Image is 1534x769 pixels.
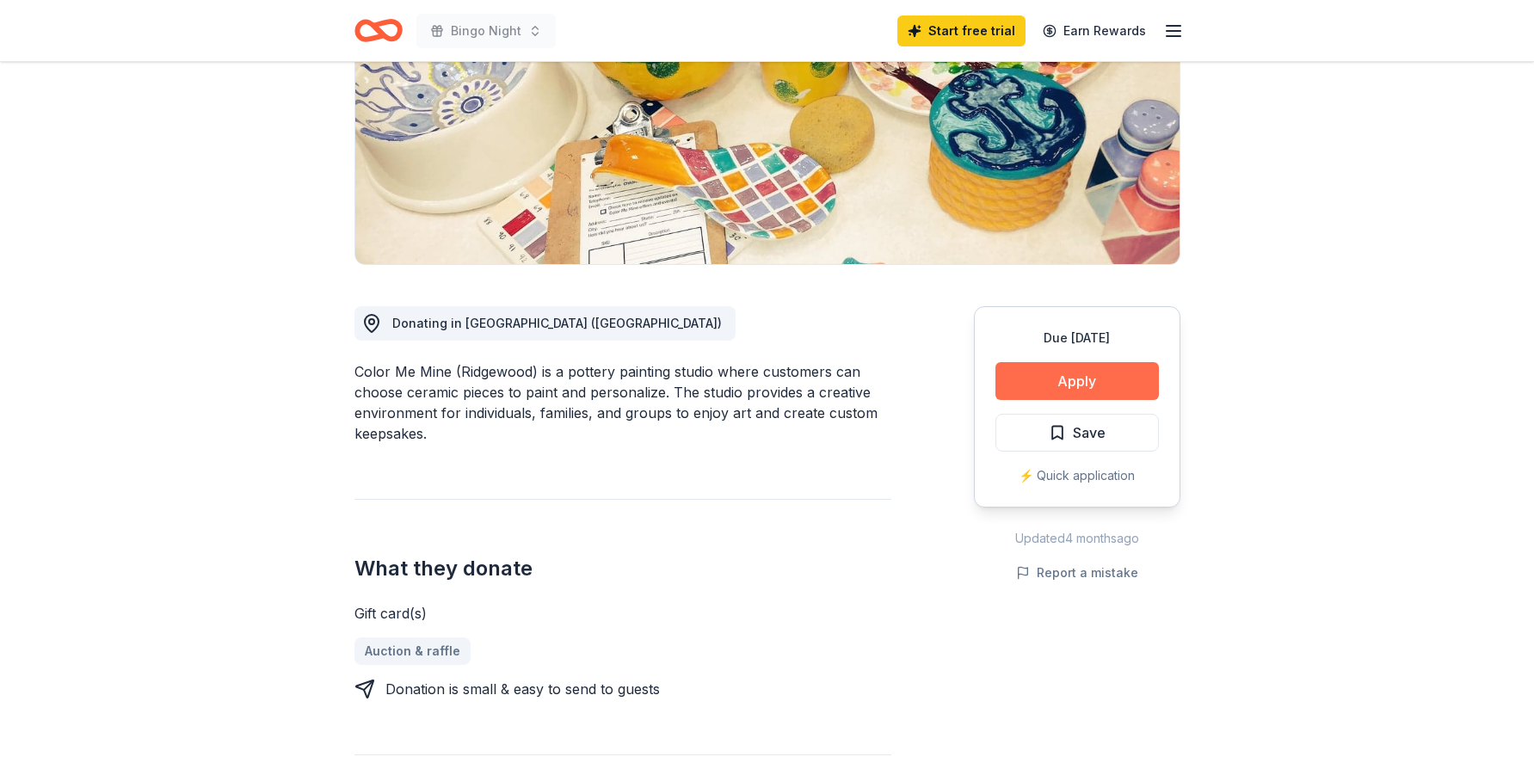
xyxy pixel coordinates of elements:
[354,603,891,624] div: Gift card(s)
[416,14,556,48] button: Bingo Night
[1073,421,1106,444] span: Save
[974,528,1180,549] div: Updated 4 months ago
[354,361,891,444] div: Color Me Mine (Ridgewood) is a pottery painting studio where customers can choose ceramic pieces ...
[1016,563,1138,583] button: Report a mistake
[995,414,1159,452] button: Save
[385,679,660,699] div: Donation is small & easy to send to guests
[897,15,1026,46] a: Start free trial
[392,316,722,330] span: Donating in [GEOGRAPHIC_DATA] ([GEOGRAPHIC_DATA])
[995,465,1159,486] div: ⚡️ Quick application
[354,555,891,582] h2: What they donate
[354,10,403,51] a: Home
[995,328,1159,348] div: Due [DATE]
[1032,15,1156,46] a: Earn Rewards
[451,21,521,41] span: Bingo Night
[995,362,1159,400] button: Apply
[354,637,471,665] a: Auction & raffle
